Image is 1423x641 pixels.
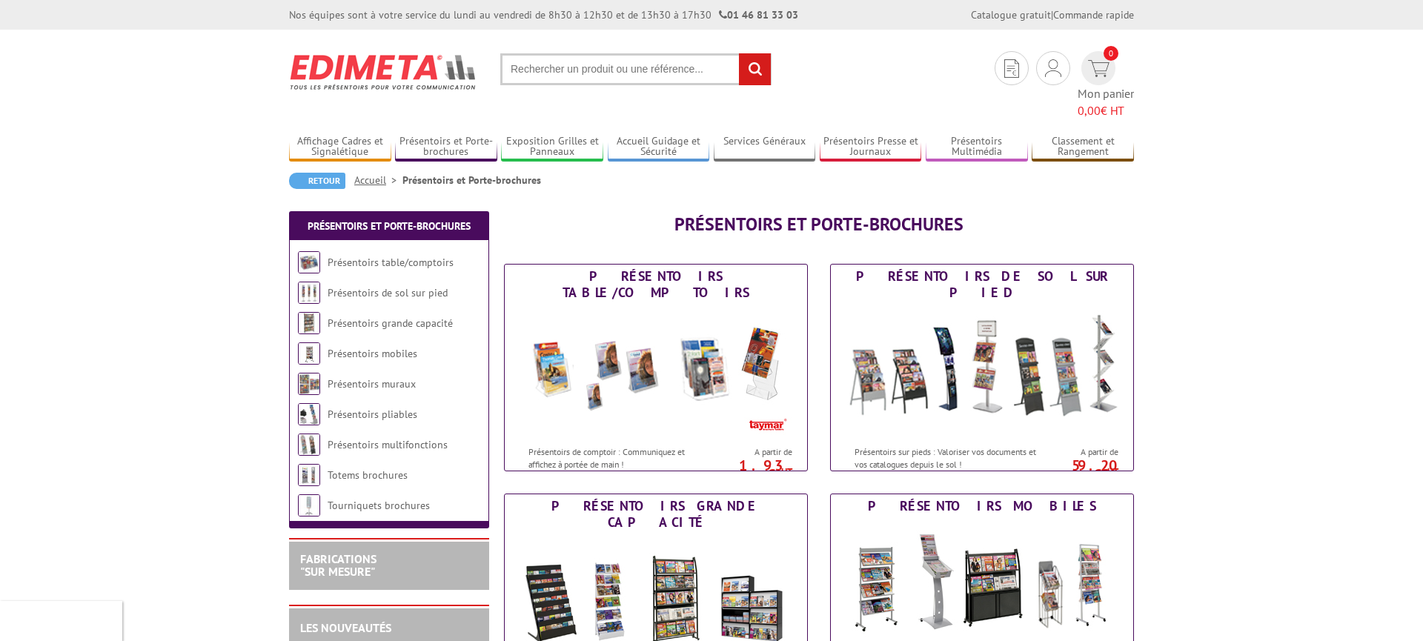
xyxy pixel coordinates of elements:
[500,53,772,85] input: Rechercher un produit ou une référence...
[328,377,416,391] a: Présentoirs muraux
[1053,8,1134,21] a: Commande rapide
[820,135,922,159] a: Présentoirs Presse et Journaux
[1078,103,1101,118] span: 0,00
[504,215,1134,234] h1: Présentoirs et Porte-brochures
[781,465,792,478] sup: HT
[508,498,803,531] div: Présentoirs grande capacité
[971,8,1051,21] a: Catalogue gratuit
[1078,85,1134,119] span: Mon panier
[328,499,430,512] a: Tourniquets brochures
[298,282,320,304] img: Présentoirs de sol sur pied
[300,551,377,579] a: FABRICATIONS"Sur Mesure"
[298,251,320,273] img: Présentoirs table/comptoirs
[298,312,320,334] img: Présentoirs grande capacité
[528,445,712,471] p: Présentoirs de comptoir : Communiquez et affichez à portée de main !
[298,403,320,425] img: Présentoirs pliables
[519,305,793,438] img: Présentoirs table/comptoirs
[971,7,1134,22] div: |
[855,445,1038,471] p: Présentoirs sur pieds : Valoriser vos documents et vos catalogues depuis le sol !
[835,268,1130,301] div: Présentoirs de sol sur pied
[395,135,497,159] a: Présentoirs et Porte-brochures
[709,461,792,479] p: 1.93 €
[1078,102,1134,119] span: € HT
[830,264,1134,471] a: Présentoirs de sol sur pied Présentoirs de sol sur pied Présentoirs sur pieds : Valoriser vos doc...
[739,53,771,85] input: rechercher
[835,498,1130,514] div: Présentoirs mobiles
[1004,59,1019,78] img: devis rapide
[354,173,402,187] a: Accueil
[504,264,808,471] a: Présentoirs table/comptoirs Présentoirs table/comptoirs Présentoirs de comptoir : Communiquez et ...
[328,316,453,330] a: Présentoirs grande capacité
[1104,46,1118,61] span: 0
[1032,135,1134,159] a: Classement et Rangement
[1078,51,1134,119] a: devis rapide 0 Mon panier 0,00€ HT
[328,468,408,482] a: Totems brochures
[300,620,391,635] a: LES NOUVEAUTÉS
[298,342,320,365] img: Présentoirs mobiles
[719,8,798,21] strong: 01 46 81 33 03
[501,135,603,159] a: Exposition Grilles et Panneaux
[308,219,471,233] a: Présentoirs et Porte-brochures
[289,7,798,22] div: Nos équipes sont à votre service du lundi au vendredi de 8h30 à 12h30 et de 13h30 à 17h30
[717,446,792,458] span: A partir de
[926,135,1028,159] a: Présentoirs Multimédia
[1088,60,1109,77] img: devis rapide
[1035,461,1118,479] p: 59.20 €
[289,173,345,189] a: Retour
[298,494,320,517] img: Tourniquets brochures
[298,373,320,395] img: Présentoirs muraux
[328,286,448,299] a: Présentoirs de sol sur pied
[289,44,478,99] img: Edimeta
[714,135,816,159] a: Services Généraux
[298,434,320,456] img: Présentoirs multifonctions
[328,256,454,269] a: Présentoirs table/comptoirs
[328,438,448,451] a: Présentoirs multifonctions
[1043,446,1118,458] span: A partir de
[1107,465,1118,478] sup: HT
[402,173,541,187] li: Présentoirs et Porte-brochures
[608,135,710,159] a: Accueil Guidage et Sécurité
[508,268,803,301] div: Présentoirs table/comptoirs
[1045,59,1061,77] img: devis rapide
[845,305,1119,438] img: Présentoirs de sol sur pied
[328,408,417,421] a: Présentoirs pliables
[328,347,417,360] a: Présentoirs mobiles
[298,464,320,486] img: Totems brochures
[289,135,391,159] a: Affichage Cadres et Signalétique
